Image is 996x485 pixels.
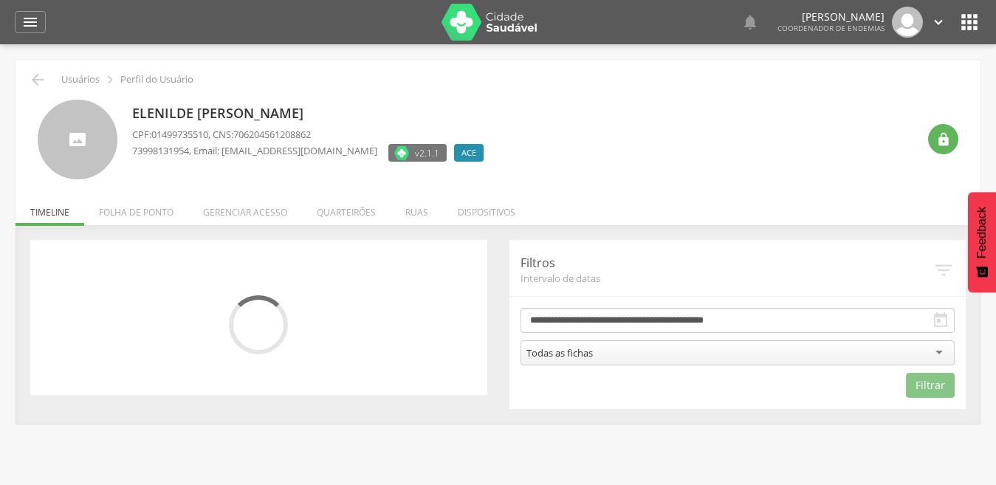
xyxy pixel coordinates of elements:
[132,128,491,142] p: CPF: , CNS:
[461,147,476,159] span: ACE
[21,13,39,31] i: 
[777,12,885,22] p: [PERSON_NAME]
[777,23,885,33] span: Coordenador de Endemias
[132,144,189,157] span: 73998131954
[932,312,949,329] i: 
[741,13,759,31] i: 
[132,144,377,158] p: , Email: [EMAIL_ADDRESS][DOMAIN_NAME]
[151,128,208,141] span: 01499735510
[906,373,955,398] button: Filtrar
[302,191,391,226] li: Quarteirões
[29,71,47,89] i: Voltar
[120,74,193,86] p: Perfil do Usuário
[741,7,759,38] a: 
[233,128,311,141] span: 706204561208862
[188,191,302,226] li: Gerenciar acesso
[15,11,46,33] a: 
[84,191,188,226] li: Folha de ponto
[132,104,491,123] p: Elenilde [PERSON_NAME]
[526,346,593,360] div: Todas as fichas
[928,124,958,154] div: Resetar senha
[521,272,933,285] span: Intervalo de datas
[521,255,933,272] p: Filtros
[933,259,955,281] i: 
[443,191,530,226] li: Dispositivos
[61,74,100,86] p: Usuários
[975,207,989,258] span: Feedback
[391,191,443,226] li: Ruas
[958,10,981,34] i: 
[936,132,951,147] i: 
[930,14,947,30] i: 
[388,144,447,162] label: Versão do aplicativo
[930,7,947,38] a: 
[968,192,996,292] button: Feedback - Mostrar pesquisa
[102,72,118,88] i: 
[415,145,439,160] span: v2.1.1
